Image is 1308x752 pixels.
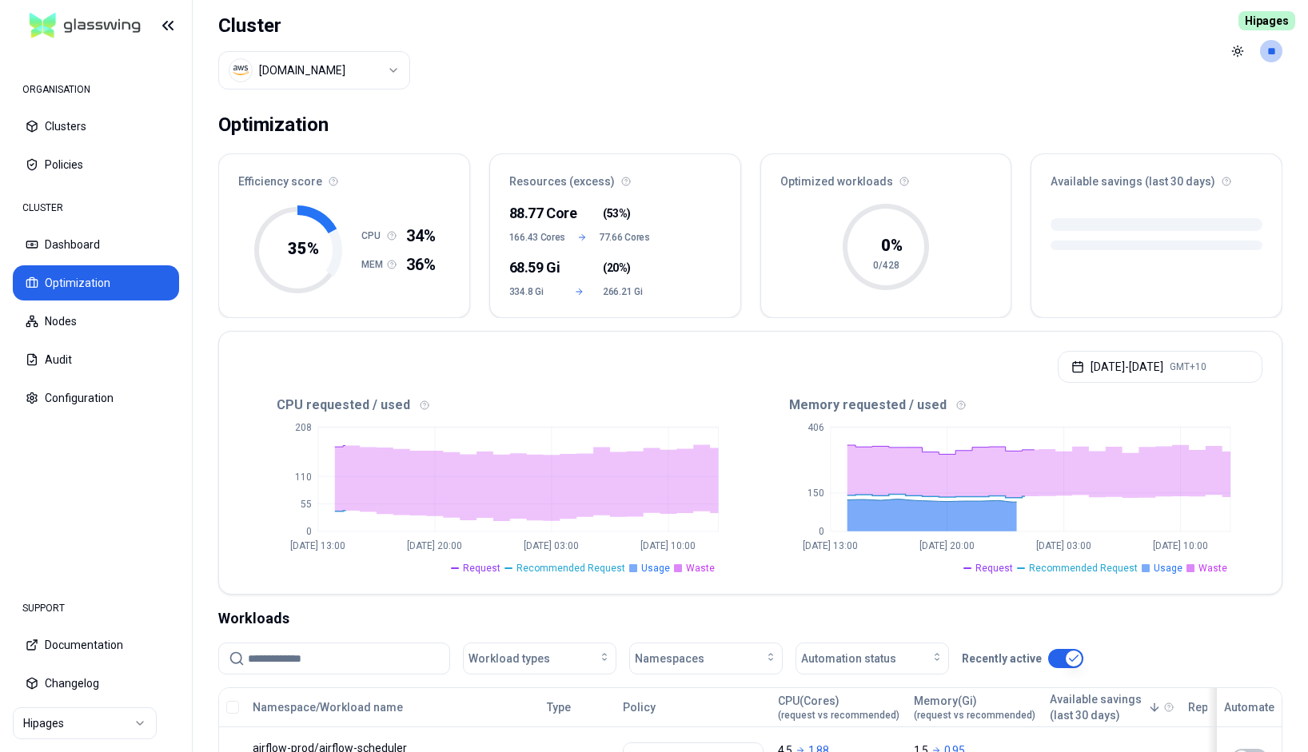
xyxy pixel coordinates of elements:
[807,422,823,433] tspan: 406
[1188,691,1242,723] button: Replica(s)
[807,487,823,499] tspan: 150
[13,627,179,662] button: Documentation
[603,260,631,276] span: ( )
[1058,351,1262,383] button: [DATE]-[DATE]GMT+10
[463,562,500,575] span: Request
[1050,691,1161,723] button: Available savings(last 30 days)
[796,643,949,674] button: Automation status
[1031,154,1282,199] div: Available savings (last 30 days)
[13,74,179,105] div: ORGANISATION
[361,258,387,271] h1: MEM
[218,109,329,141] div: Optimization
[623,699,764,715] div: Policy
[641,562,670,575] span: Usage
[361,229,387,242] h1: CPU
[818,526,823,537] tspan: 0
[218,51,410,90] button: Select a value
[686,562,715,575] span: Waste
[801,651,896,666] span: Automation status
[509,202,556,225] div: 88.77 Core
[635,651,704,666] span: Namespaces
[629,643,783,674] button: Namespaces
[778,693,899,722] div: CPU(Cores)
[13,666,179,701] button: Changelog
[13,147,179,182] button: Policies
[287,239,318,258] tspan: 35 %
[872,260,899,271] tspan: 0/428
[640,540,696,551] tspan: [DATE] 10:00
[406,253,436,276] span: 36%
[919,540,975,551] tspan: [DATE] 20:00
[603,285,650,298] span: 266.21 Gi
[219,154,469,199] div: Efficiency score
[301,499,312,510] tspan: 55
[914,691,1035,723] button: Memory(Gi)(request vs recommended)
[1238,11,1295,30] span: Hipages
[306,526,312,537] tspan: 0
[751,396,1263,415] div: Memory requested / used
[803,540,858,551] tspan: [DATE] 13:00
[914,709,1035,722] span: (request vs recommended)
[13,227,179,262] button: Dashboard
[295,422,312,433] tspan: 208
[1029,562,1138,575] span: Recommended Request
[406,225,436,247] span: 34%
[761,154,1011,199] div: Optimized workloads
[295,471,312,483] tspan: 110
[880,236,902,255] tspan: 0 %
[599,231,650,244] span: 77.66 Cores
[1198,562,1227,575] span: Waste
[547,691,571,723] button: Type
[509,257,556,279] div: 68.59 Gi
[490,154,740,199] div: Resources (excess)
[463,643,616,674] button: Workload types
[238,396,751,415] div: CPU requested / used
[914,693,1035,722] div: Memory(Gi)
[607,205,628,221] span: 53%
[253,691,403,723] button: Namespace/Workload name
[1036,540,1091,551] tspan: [DATE] 03:00
[13,192,179,224] div: CLUSTER
[469,651,550,666] span: Workload types
[13,109,179,144] button: Clusters
[516,562,625,575] span: Recommended Request
[603,205,631,221] span: ( )
[259,62,345,78] div: luke.kubernetes.hipagesgroup.com.au
[13,342,179,377] button: Audit
[524,540,579,551] tspan: [DATE] 03:00
[509,231,565,244] span: 166.43 Cores
[23,7,147,45] img: GlassWing
[13,380,179,416] button: Configuration
[290,540,345,551] tspan: [DATE] 13:00
[13,265,179,300] button: Optimization
[1154,562,1182,575] span: Usage
[218,13,410,38] h1: Cluster
[407,540,462,551] tspan: [DATE] 20:00
[1153,540,1208,551] tspan: [DATE] 10:00
[1224,699,1274,715] div: Automate
[13,304,179,339] button: Nodes
[509,285,556,298] span: 334.8 Gi
[778,691,899,723] button: CPU(Cores)(request vs recommended)
[607,260,628,276] span: 20%
[233,62,249,78] img: aws
[778,709,899,722] span: (request vs recommended)
[1170,360,1206,373] span: GMT+10
[218,607,1282,630] div: Workloads
[962,651,1042,666] p: Recently active
[975,562,1013,575] span: Request
[13,592,179,624] div: SUPPORT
